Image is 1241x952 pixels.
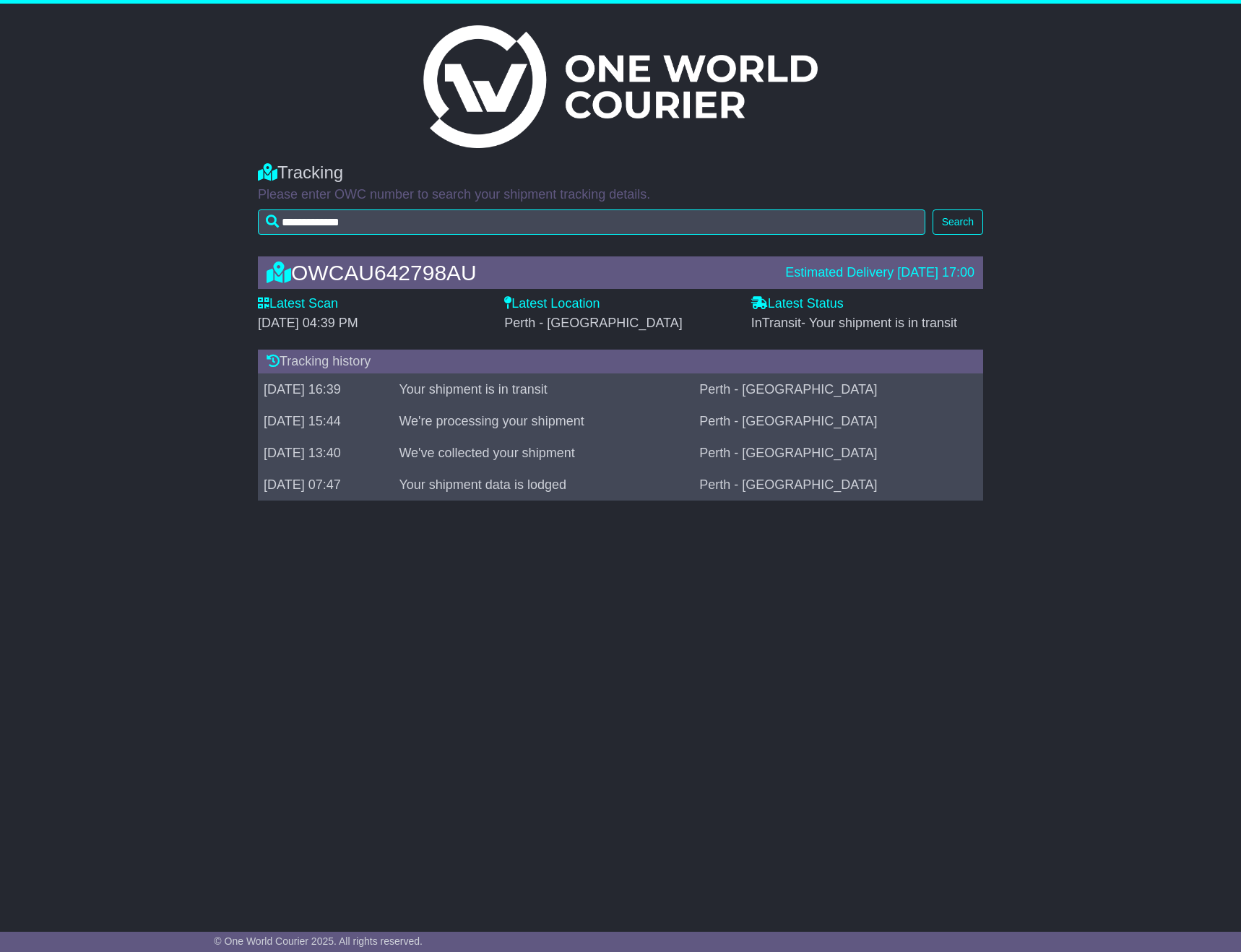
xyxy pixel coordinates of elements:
[258,316,358,330] span: [DATE] 04:39 PM
[785,265,974,281] div: Estimated Delivery [DATE] 17:00
[258,469,393,501] td: [DATE] 07:47
[504,296,600,312] label: Latest Location
[258,350,983,374] div: Tracking history
[933,209,983,235] button: Search
[423,25,818,148] img: Light
[258,438,393,469] td: [DATE] 13:40
[751,316,957,330] span: InTransit
[751,296,844,312] label: Latest Status
[393,469,693,501] td: Your shipment data is lodged
[259,261,778,285] div: OWCAU642798AU
[258,406,393,438] td: [DATE] 15:44
[258,187,983,203] p: Please enter OWC number to search your shipment tracking details.
[258,163,983,183] div: Tracking
[214,935,423,947] span: © One World Courier 2025. All rights reserved.
[393,406,693,438] td: We're processing your shipment
[693,406,983,438] td: Perth - [GEOGRAPHIC_DATA]
[504,316,682,330] span: Perth - [GEOGRAPHIC_DATA]
[258,374,393,406] td: [DATE] 16:39
[693,469,983,501] td: Perth - [GEOGRAPHIC_DATA]
[693,374,983,406] td: Perth - [GEOGRAPHIC_DATA]
[258,296,338,312] label: Latest Scan
[393,374,693,406] td: Your shipment is in transit
[393,438,693,469] td: We've collected your shipment
[693,438,983,469] td: Perth - [GEOGRAPHIC_DATA]
[801,316,957,330] span: - Your shipment is in transit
